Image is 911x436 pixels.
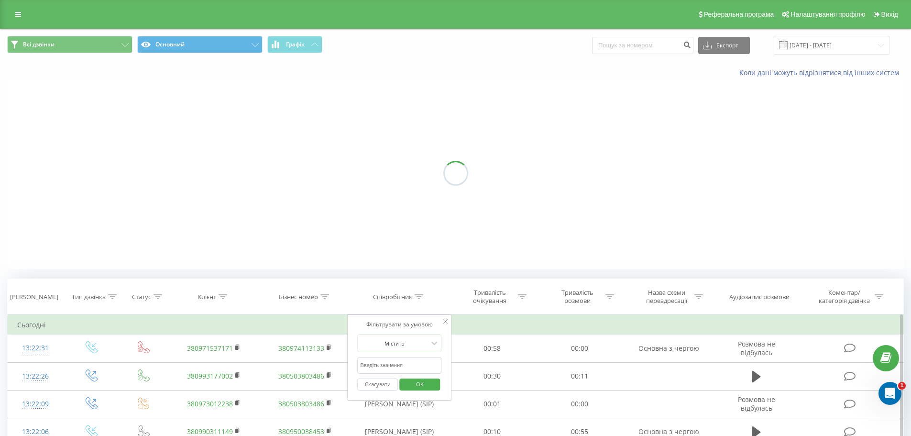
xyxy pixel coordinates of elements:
a: 380993177002 [187,371,233,380]
td: 00:01 [449,390,536,418]
a: 380971537171 [187,344,233,353]
div: Аудіозапис розмови [729,293,790,301]
td: 00:58 [449,335,536,362]
div: Тривалість розмови [552,289,603,305]
div: Статус [132,293,151,301]
a: 380990311149 [187,427,233,436]
a: 380950038453 [278,427,324,436]
div: Коментар/категорія дзвінка [816,289,872,305]
td: Сьогодні [8,315,904,335]
button: Скасувати [357,379,398,391]
div: 13:22:31 [17,339,54,358]
td: 00:30 [449,362,536,390]
input: Пошук за номером [592,37,693,54]
a: Коли дані можуть відрізнятися вiд інших систем [739,68,904,77]
span: Графік [286,41,305,48]
td: Основна з чергою [623,335,714,362]
button: Експорт [698,37,750,54]
span: Налаштування профілю [790,11,865,18]
div: Бізнес номер [279,293,318,301]
a: 380503803486 [278,371,324,380]
span: Реферальна програма [704,11,774,18]
td: [PERSON_NAME] (SIP) [351,390,449,418]
div: Співробітник [373,293,412,301]
button: Графік [267,36,322,53]
button: Основний [137,36,263,53]
span: OK [406,377,433,391]
td: 00:00 [536,390,624,418]
span: Всі дзвінки [23,41,55,48]
span: Розмова не відбулась [738,339,775,357]
input: Введіть значення [357,357,441,374]
button: Всі дзвінки [7,36,132,53]
a: 380503803486 [278,399,324,408]
a: 380973012238 [187,399,233,408]
div: Фільтрувати за умовою [357,320,441,329]
div: Клієнт [198,293,216,301]
td: 00:00 [536,335,624,362]
div: 13:22:09 [17,395,54,414]
div: [PERSON_NAME] [10,293,58,301]
span: 1 [898,382,906,390]
div: 13:22:26 [17,367,54,386]
div: Тип дзвінка [72,293,106,301]
span: Розмова не відбулась [738,395,775,413]
div: Назва схеми переадресації [641,289,692,305]
button: OK [399,379,440,391]
span: Вихід [881,11,898,18]
td: 00:11 [536,362,624,390]
iframe: Intercom live chat [878,382,901,405]
div: Тривалість очікування [464,289,516,305]
a: 380974113133 [278,344,324,353]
